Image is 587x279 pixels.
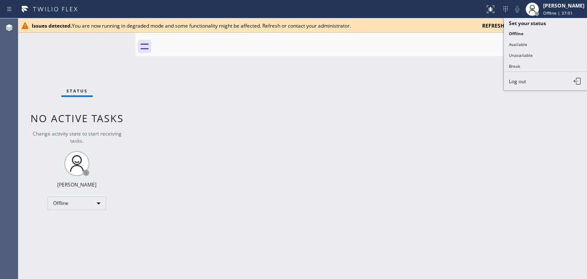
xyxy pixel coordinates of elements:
div: [PERSON_NAME] [543,2,584,9]
span: Offline | 37:01 [543,10,573,16]
span: Status [66,88,88,94]
span: Change activity state to start receiving tasks. [33,130,122,144]
span: refresh [482,22,504,29]
div: [PERSON_NAME] [57,181,97,188]
button: Mute [511,3,523,15]
span: No active tasks [30,111,124,125]
div: You are now running in degraded mode and some functionality might be affected. Refresh or contact... [32,22,475,29]
div: Offline [48,197,106,210]
b: Issues detected. [32,22,72,29]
